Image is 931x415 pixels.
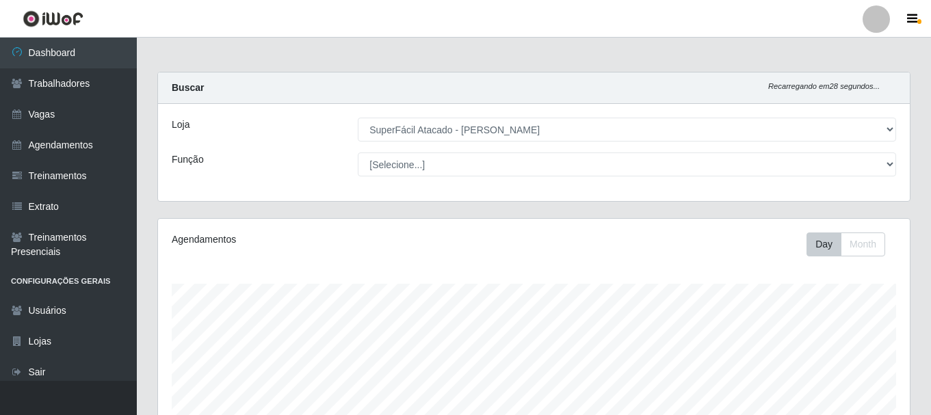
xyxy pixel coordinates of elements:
[807,232,841,256] button: Day
[807,232,896,256] div: Toolbar with button groups
[23,10,83,27] img: CoreUI Logo
[841,232,885,256] button: Month
[807,232,885,256] div: First group
[768,82,880,90] i: Recarregando em 28 segundos...
[172,232,462,247] div: Agendamentos
[172,82,204,93] strong: Buscar
[172,118,189,132] label: Loja
[172,152,204,167] label: Função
